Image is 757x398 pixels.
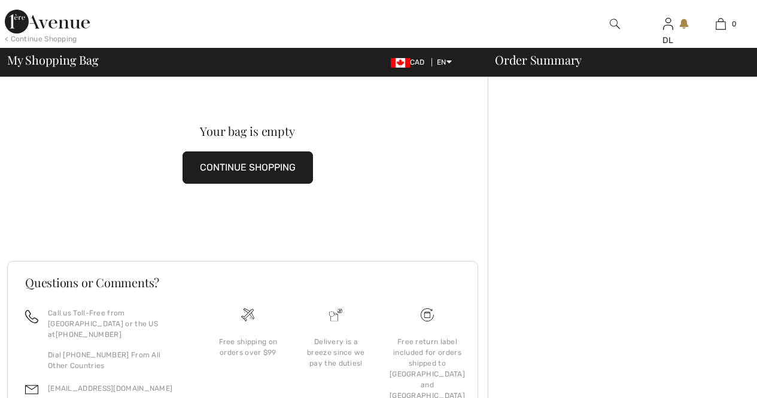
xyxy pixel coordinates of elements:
img: My Info [663,17,673,31]
div: DL [642,34,694,47]
div: Order Summary [481,54,750,66]
img: Free shipping on orders over $99 [241,308,254,321]
span: EN [437,58,452,66]
div: Free shipping on orders over $99 [214,336,282,358]
img: call [25,310,38,323]
img: 1ère Avenue [5,10,90,34]
p: Dial [PHONE_NUMBER] From All Other Countries [48,350,190,371]
img: search the website [610,17,620,31]
img: Canadian Dollar [391,58,410,68]
h3: Questions or Comments? [25,277,460,288]
img: Free shipping on orders over $99 [421,308,434,321]
img: email [25,383,38,396]
a: [EMAIL_ADDRESS][DOMAIN_NAME] [48,384,172,393]
span: My Shopping Bag [7,54,99,66]
img: Delivery is a breeze since we pay the duties! [329,308,342,321]
a: Sign In [663,18,673,29]
span: 0 [732,19,737,29]
img: My Bag [716,17,726,31]
a: 0 [695,17,747,31]
a: [PHONE_NUMBER] [56,330,121,339]
button: CONTINUE SHOPPING [183,151,313,184]
div: Your bag is empty [31,125,464,137]
div: Delivery is a breeze since we pay the duties! [302,336,370,369]
div: < Continue Shopping [5,34,77,44]
span: CAD [391,58,430,66]
p: Call us Toll-Free from [GEOGRAPHIC_DATA] or the US at [48,308,190,340]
